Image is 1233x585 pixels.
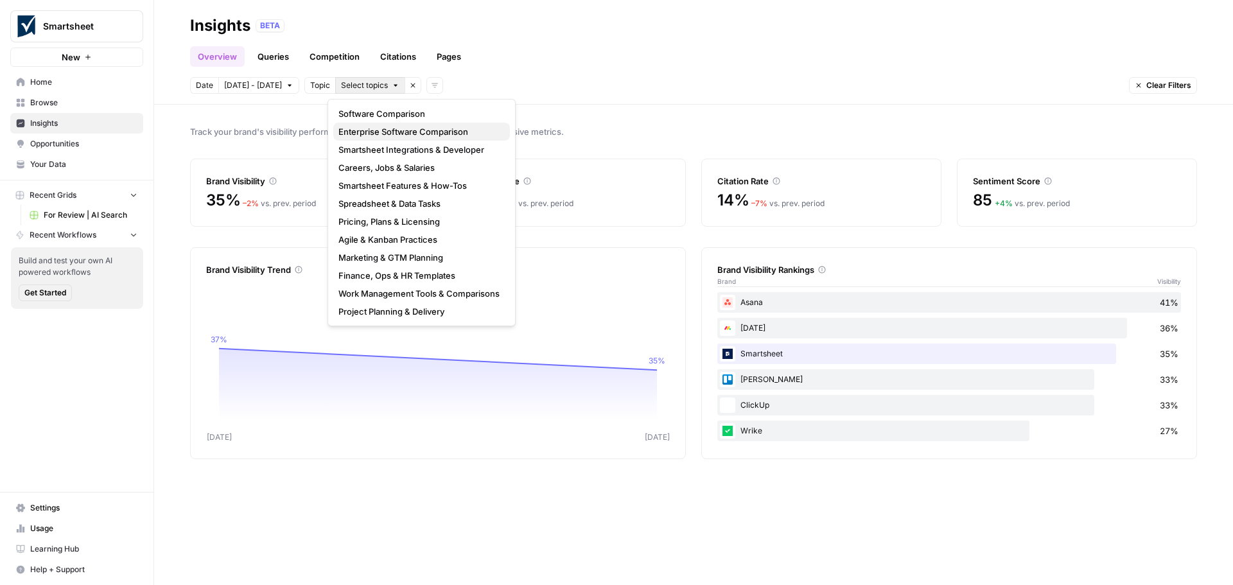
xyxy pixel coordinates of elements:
span: For Review | AI Search [44,209,137,221]
a: Insights [10,113,143,134]
span: Your Data [30,159,137,170]
span: Help + Support [30,564,137,575]
span: Usage [30,523,137,534]
div: [PERSON_NAME] [717,369,1181,390]
div: Wrike [717,421,1181,441]
span: 36% [1160,322,1178,335]
button: Workspace: Smartsheet [10,10,143,42]
div: vs. prev. period [243,198,316,209]
span: Clear Filters [1146,80,1191,91]
span: Enterprise Software Comparison [338,125,500,138]
div: Citation Rate [717,175,925,188]
span: Agile & Kanban Practices [338,233,500,246]
span: Get Started [24,287,66,299]
div: Brand Visibility Rankings [717,263,1181,276]
img: dsapf59eflvgghzeeaxzhlzx3epe [720,372,735,387]
span: Select topics [341,80,388,91]
img: e49ksheoddnm0r4mphetc37pii0m [720,397,735,413]
span: Recent Workflows [30,229,96,241]
a: Pages [429,46,469,67]
span: Track your brand's visibility performance across answer engines with comprehensive metrics. [190,125,1197,138]
a: Home [10,72,143,92]
span: 35% [1160,347,1178,360]
div: Brand Visibility Trend [206,263,670,276]
a: Your Data [10,154,143,175]
span: Careers, Jobs & Salaries [338,161,500,174]
div: Smartsheet [717,344,1181,364]
div: BETA [256,19,284,32]
span: Build and test your own AI powered workflows [19,255,136,278]
button: Select topics [335,77,405,94]
span: 85 [973,190,992,211]
button: [DATE] - [DATE] [218,77,299,94]
span: 27% [1160,424,1178,437]
img: j0006o4w6wdac5z8yzb60vbgsr6k [720,320,735,336]
span: – 7 % [751,198,767,208]
a: Usage [10,518,143,539]
a: Browse [10,92,143,113]
span: Spreadsheet & Data Tasks [338,197,500,210]
div: Insights [190,15,250,36]
a: Citations [372,46,424,67]
span: Finance, Ops & HR Templates [338,269,500,282]
button: New [10,48,143,67]
div: Brand Visibility [206,175,414,188]
span: Smartsheet Integrations & Developer [338,143,500,156]
span: 33% [1160,399,1178,412]
span: [DATE] - [DATE] [224,80,282,91]
a: Learning Hub [10,539,143,559]
img: Smartsheet Logo [15,15,38,38]
span: 41% [1160,296,1178,309]
span: Opportunities [30,138,137,150]
span: 35% [206,190,240,211]
span: Marketing & GTM Planning [338,251,500,264]
div: Share of Voice [462,175,670,188]
a: Overview [190,46,245,67]
a: Settings [10,498,143,518]
span: Smartsheet [43,20,121,33]
span: Insights [30,118,137,129]
div: vs. prev. period [995,198,1070,209]
button: Clear Filters [1129,77,1197,94]
span: 33% [1160,373,1178,386]
div: vs. prev. period [498,198,573,209]
img: 5cuav38ea7ik6bml9bibikyvs1ka [720,346,735,362]
div: vs. prev. period [751,198,825,209]
span: Topic [310,80,330,91]
span: + 4 % [995,198,1013,208]
span: Smartsheet Features & How-Tos [338,179,500,192]
div: [DATE] [717,318,1181,338]
tspan: [DATE] [645,432,670,442]
tspan: 37% [211,335,227,344]
span: – 2 % [243,198,259,208]
img: li8d5ttnro2voqnqabfqcnxcmgof [720,295,735,310]
img: 38hturkwgamgyxz8tysiotw05f3x [720,423,735,439]
tspan: 35% [649,356,665,365]
button: Help + Support [10,559,143,580]
span: New [62,51,80,64]
span: Work Management Tools & Comparisons [338,287,500,300]
a: Competition [302,46,367,67]
span: Browse [30,97,137,109]
span: Project Planning & Delivery [338,305,500,318]
a: For Review | AI Search [24,205,143,225]
div: ClickUp [717,395,1181,415]
span: Learning Hub [30,543,137,555]
span: Recent Grids [30,189,76,201]
span: 14% [717,190,749,211]
tspan: [DATE] [207,432,232,442]
span: Brand [717,276,736,286]
span: Date [196,80,213,91]
button: Recent Workflows [10,225,143,245]
span: Visibility [1157,276,1181,286]
button: Recent Grids [10,186,143,205]
div: Select topics [328,99,516,326]
div: Asana [717,292,1181,313]
a: Queries [250,46,297,67]
span: Pricing, Plans & Licensing [338,215,500,228]
span: Home [30,76,137,88]
button: Get Started [19,284,72,301]
a: Opportunities [10,134,143,154]
span: Software Comparison [338,107,500,120]
div: Sentiment Score [973,175,1181,188]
